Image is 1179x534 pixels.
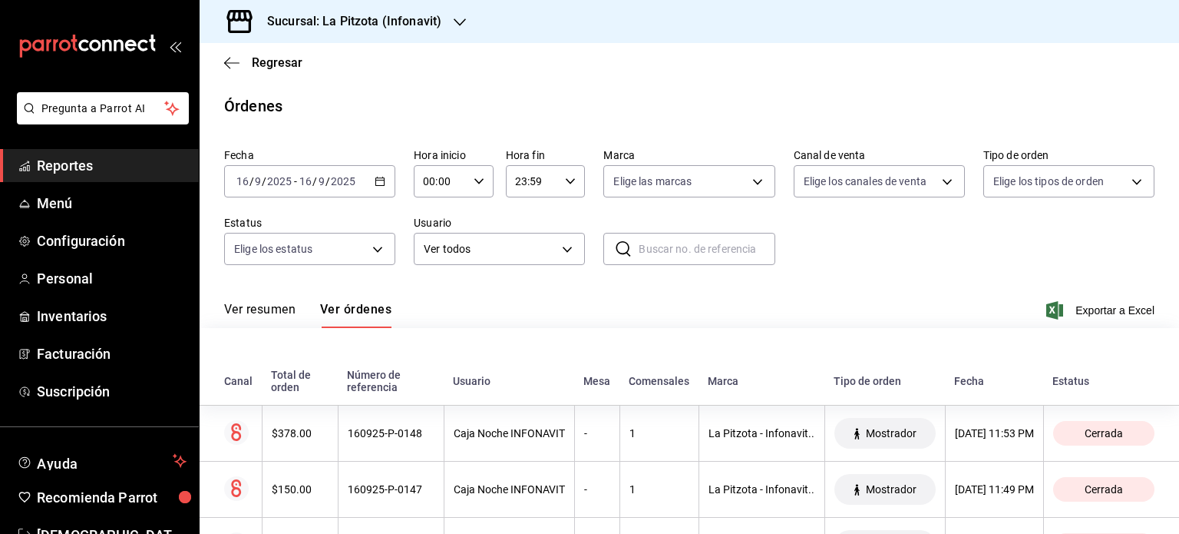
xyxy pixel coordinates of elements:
[37,306,187,327] span: Inventarios
[169,40,181,52] button: open_drawer_menu
[37,193,187,214] span: Menú
[330,175,356,187] input: ----
[266,175,292,187] input: ----
[1049,301,1154,320] button: Exportar a Excel
[272,427,329,439] div: $378.00
[348,483,434,496] div: 160925-P-0147
[224,302,391,328] div: navigation tabs
[794,150,965,161] label: Canal de venta
[347,369,434,393] div: Número de referencia
[37,343,187,364] span: Facturación
[224,302,296,328] button: Ver resumen
[299,175,312,187] input: --
[41,101,165,117] span: Pregunta a Parrot AI
[804,174,926,189] span: Elige los canales de venta
[325,175,330,187] span: /
[629,427,689,439] div: 1
[234,241,312,257] span: Elige los estatus
[613,174,692,189] span: Elige las marcas
[1078,427,1129,439] span: Cerrada
[318,175,325,187] input: --
[955,427,1034,439] div: [DATE] 11:53 PM
[320,302,391,328] button: Ver órdenes
[955,483,1034,496] div: [DATE] 11:49 PM
[249,175,254,187] span: /
[708,427,815,439] div: La Pitzota - Infonavit..
[37,487,187,508] span: Recomienda Parrot
[629,375,689,387] div: Comensales
[583,375,610,387] div: Mesa
[252,55,302,70] span: Regresar
[262,175,266,187] span: /
[584,427,610,439] div: -
[224,217,395,228] label: Estatus
[954,375,1034,387] div: Fecha
[224,150,395,161] label: Fecha
[312,175,317,187] span: /
[37,381,187,402] span: Suscripción
[271,369,329,393] div: Total de orden
[454,427,565,439] div: Caja Noche INFONAVIT
[294,175,297,187] span: -
[255,12,441,31] h3: Sucursal: La Pitzota (Infonavit)
[1052,375,1154,387] div: Estatus
[224,95,282,118] div: Órdenes
[37,268,187,289] span: Personal
[11,111,189,128] a: Pregunta a Parrot AI
[584,483,610,496] div: -
[993,174,1104,189] span: Elige los tipos de orden
[639,234,774,264] input: Buscar no. de referencia
[506,150,586,161] label: Hora fin
[414,150,494,161] label: Hora inicio
[603,150,774,161] label: Marca
[414,217,585,228] label: Usuario
[236,175,249,187] input: --
[424,241,556,257] span: Ver todos
[834,375,936,387] div: Tipo de orden
[453,375,565,387] div: Usuario
[708,483,815,496] div: La Pitzota - Infonavit..
[860,483,923,496] span: Mostrador
[708,375,815,387] div: Marca
[272,483,329,496] div: $150.00
[37,452,167,470] span: Ayuda
[348,427,434,439] div: 160925-P-0148
[454,483,565,496] div: Caja Noche INFONAVIT
[17,92,189,124] button: Pregunta a Parrot AI
[224,55,302,70] button: Regresar
[254,175,262,187] input: --
[224,375,253,387] div: Canal
[860,427,923,439] span: Mostrador
[1078,483,1129,496] span: Cerrada
[37,231,187,251] span: Configuración
[37,155,187,176] span: Reportes
[629,483,689,496] div: 1
[983,150,1154,161] label: Tipo de orden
